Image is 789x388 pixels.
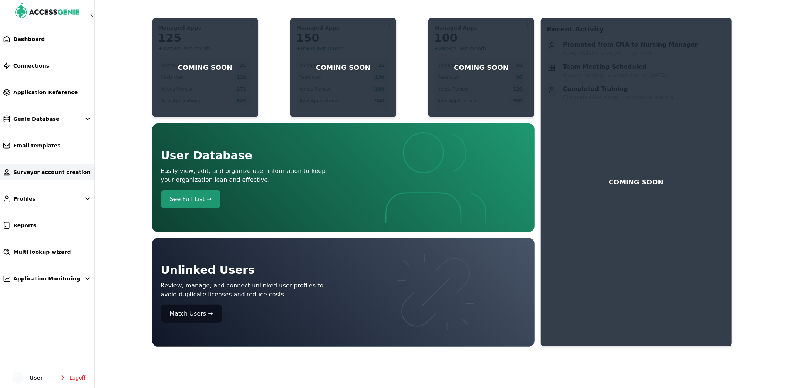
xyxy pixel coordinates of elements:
a: See Full List → [161,190,340,208]
button: Match Users → [161,305,222,323]
button: See Full List → [161,190,221,208]
h1: Unlinked Users [161,262,340,278]
a: Match Users → [161,305,340,323]
span: Connections [13,62,49,69]
span: User [30,373,43,382]
img: AccessGenie Logo [15,3,80,21]
span: Profiles [13,195,36,202]
p: Easily view, edit, and organize user information to keep your organization lean and effective. [161,167,340,184]
p: COMING SOON [316,62,371,73]
button: Logoff [53,370,91,385]
span: Email templates [13,142,61,149]
h1: User Database [161,147,340,164]
span: Genie Database [13,115,60,123]
p: COMING SOON [454,62,509,73]
span: Logoff [70,374,85,381]
img: Dashboard Users [346,132,526,223]
span: Surveyor account creation [13,169,90,176]
span: Reports [13,222,36,229]
img: Dashboard Users [346,247,526,338]
span: Application Monitoring [13,275,80,282]
p: COMING SOON [609,177,664,187]
p: COMING SOON [178,62,233,73]
span: Multi lookup wizard [13,248,71,256]
span: Dashboard [13,35,45,43]
p: Review, manage, and connect unlinked user profiles to avoid duplicate licenses and reduce costs. [161,281,340,299]
span: Application Reference [13,89,78,96]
